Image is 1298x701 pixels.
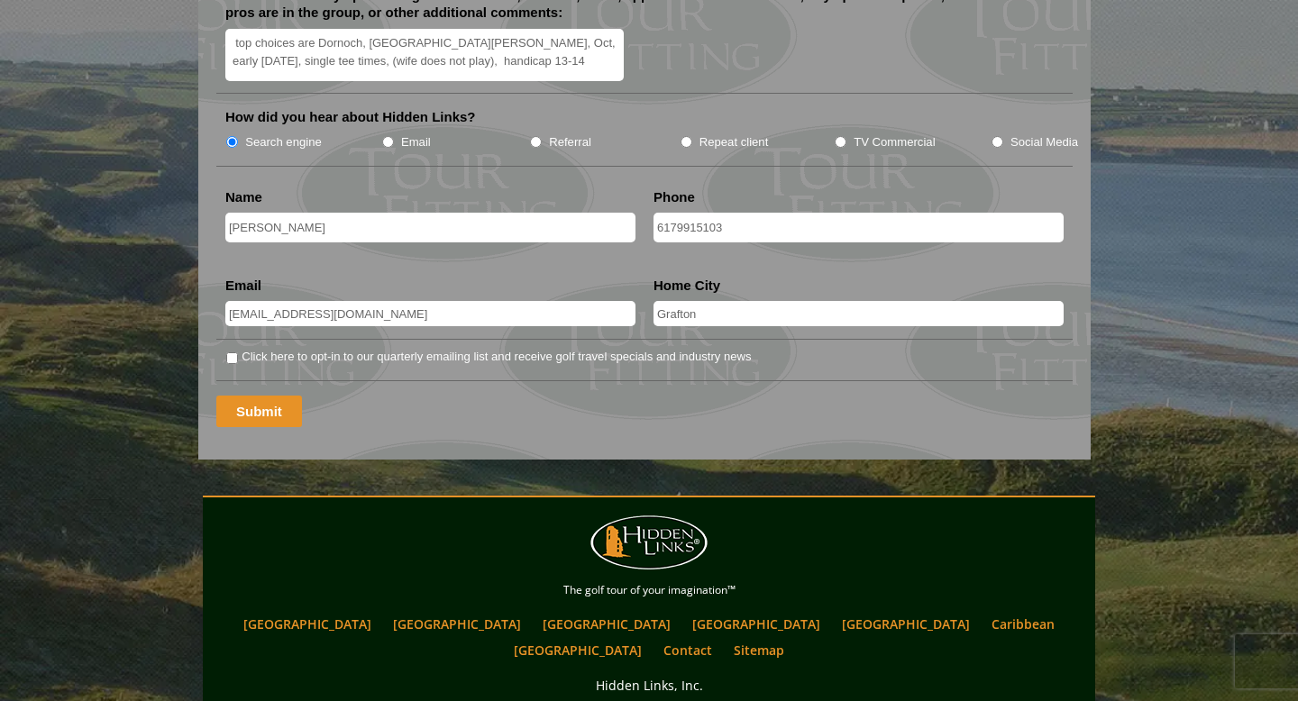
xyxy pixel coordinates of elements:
[225,188,262,206] label: Name
[225,277,261,295] label: Email
[549,133,591,151] label: Referral
[833,611,979,637] a: [GEOGRAPHIC_DATA]
[683,611,829,637] a: [GEOGRAPHIC_DATA]
[654,277,720,295] label: Home City
[505,637,651,663] a: [GEOGRAPHIC_DATA]
[384,611,530,637] a: [GEOGRAPHIC_DATA]
[234,611,380,637] a: [GEOGRAPHIC_DATA]
[245,133,322,151] label: Search engine
[725,637,793,663] a: Sitemap
[983,611,1064,637] a: Caribbean
[225,29,624,82] textarea: top choices are Dornoch, [GEOGRAPHIC_DATA][PERSON_NAME], Oct, early [DATE], single tee times, (wi...
[401,133,431,151] label: Email
[534,611,680,637] a: [GEOGRAPHIC_DATA]
[242,348,751,366] label: Click here to opt-in to our quarterly emailing list and receive golf travel specials and industry...
[1010,133,1078,151] label: Social Media
[654,188,695,206] label: Phone
[854,133,935,151] label: TV Commercial
[699,133,769,151] label: Repeat client
[225,108,476,126] label: How did you hear about Hidden Links?
[216,396,302,427] input: Submit
[654,637,721,663] a: Contact
[207,674,1091,696] p: Hidden Links, Inc.
[207,580,1091,600] p: The golf tour of your imagination™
